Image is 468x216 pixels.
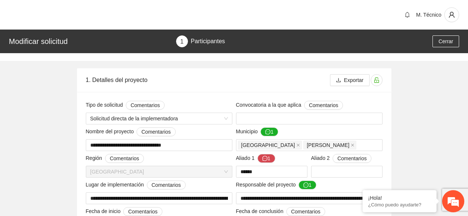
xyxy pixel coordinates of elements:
[304,101,343,110] button: Convocatoria a la que aplica
[337,154,367,162] span: Comentarios
[445,11,459,18] span: user
[86,154,144,163] span: Región
[105,154,144,163] button: Región
[238,141,302,150] span: Chihuahua
[86,69,330,90] div: 1. Detalles del proyecto
[86,181,186,189] span: Lugar de implementación
[265,129,270,135] span: message
[401,9,413,21] button: bell
[236,154,275,163] span: Aliado 1
[260,127,278,136] button: Municipio
[336,78,341,83] span: download
[444,7,459,22] button: user
[141,128,171,136] span: Comentarios
[123,207,162,216] button: Fecha de inicio
[307,141,349,149] span: [PERSON_NAME]
[311,154,372,163] span: Aliado 2
[147,181,186,189] button: Lugar de implementación
[241,141,295,149] span: [GEOGRAPHIC_DATA]
[90,166,228,177] span: Chihuahua
[333,154,371,163] button: Aliado 2
[176,35,225,47] div: 1Participantes
[309,101,338,109] span: Comentarios
[9,35,172,47] div: Modificar solicitud
[262,156,267,162] span: message
[236,127,279,136] span: Municipio
[131,101,160,109] span: Comentarios
[236,101,343,110] span: Convocatoria a la que aplica
[330,74,370,86] button: downloadExportar
[86,101,165,110] span: Tipo de solicitud
[371,74,383,86] button: unlock
[191,35,225,47] div: Participantes
[368,195,431,201] div: ¡Hola!
[90,113,228,124] span: Solicitud directa de la implementadora
[257,154,275,163] button: Aliado 1
[299,181,316,189] button: Responsable del proyecto
[236,181,316,189] span: Responsable del proyecto
[110,154,139,162] span: Comentarios
[303,182,309,188] span: message
[126,101,165,110] button: Tipo de solicitud
[438,37,453,45] span: Cerrar
[291,208,320,216] span: Comentarios
[128,208,157,216] span: Comentarios
[416,12,441,18] span: M. Técnico
[402,12,413,18] span: bell
[180,38,184,45] span: 1
[351,143,354,147] span: close
[432,35,459,47] button: Cerrar
[368,202,431,208] p: ¿Cómo puedo ayudarte?
[86,127,176,136] span: Nombre del proyecto
[371,77,382,83] span: unlock
[286,207,325,216] button: Fecha de conclusión
[86,207,162,216] span: Fecha de inicio
[296,143,300,147] span: close
[303,141,356,150] span: Aquiles Serdán
[137,127,175,136] button: Nombre del proyecto
[236,207,326,216] span: Fecha de conclusión
[152,181,181,189] span: Comentarios
[344,76,364,84] span: Exportar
